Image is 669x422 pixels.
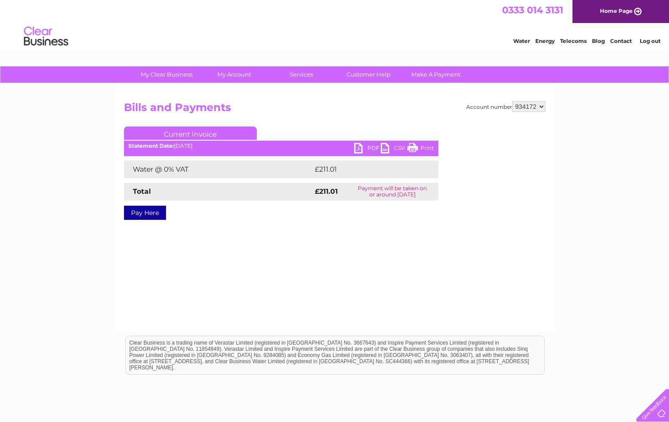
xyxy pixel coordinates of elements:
a: Services [265,66,338,83]
td: £211.01 [313,161,420,178]
img: logo.png [23,23,69,50]
a: CSV [381,143,407,156]
a: Contact [610,38,632,44]
td: Water @ 0% VAT [124,161,313,178]
a: Log out [640,38,661,44]
a: Make A Payment [399,66,472,83]
a: Pay Here [124,206,166,220]
a: Water [513,38,530,44]
a: Telecoms [560,38,587,44]
div: Account number [466,101,545,112]
b: Statement Date: [128,142,174,149]
a: Customer Help [332,66,405,83]
a: PDF [354,143,381,156]
h2: Bills and Payments [124,101,545,118]
td: Payment will be taken on or around [DATE] [347,183,438,200]
a: 0333 014 3131 [502,4,563,15]
a: My Account [197,66,271,83]
div: Clear Business is a trading name of Verastar Limited (registered in [GEOGRAPHIC_DATA] No. 3667643... [126,5,544,43]
strong: £211.01 [315,187,338,196]
a: Energy [535,38,555,44]
a: Blog [592,38,605,44]
div: [DATE] [124,143,438,149]
a: My Clear Business [130,66,203,83]
strong: Total [133,187,151,196]
a: Print [407,143,434,156]
a: Current Invoice [124,127,257,140]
